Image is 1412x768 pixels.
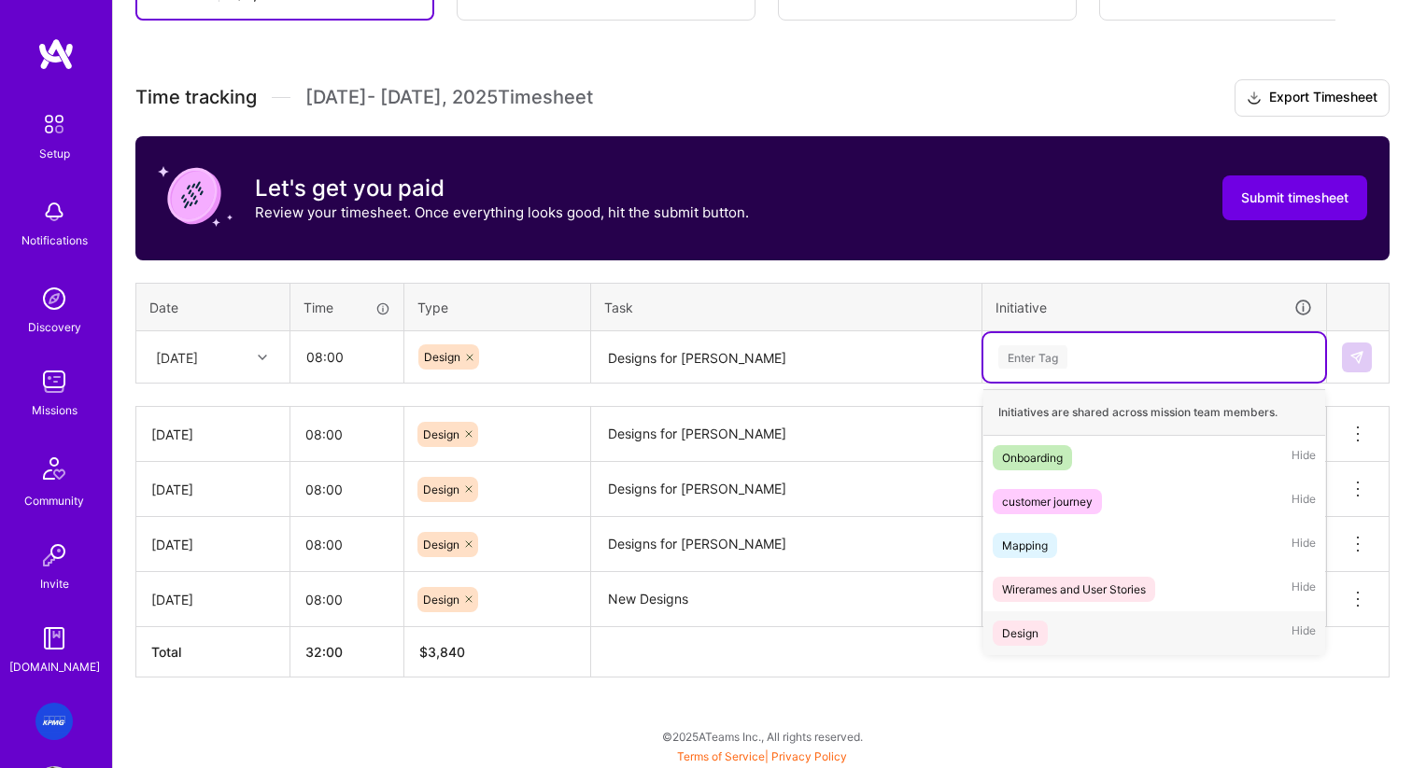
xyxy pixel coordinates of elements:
[37,37,75,71] img: logo
[1247,89,1262,108] i: icon Download
[35,105,74,144] img: setup
[290,410,403,459] input: HH:MM
[1222,175,1367,220] button: Submit timesheet
[290,520,403,569] input: HH:MM
[423,593,459,607] span: Design
[1349,350,1364,365] img: Submit
[1002,623,1038,643] div: Design
[1292,621,1316,646] span: Hide
[591,283,982,331] th: Task
[304,298,390,317] div: Time
[1002,579,1146,599] div: Wirerames and User Stories
[156,347,198,367] div: [DATE]
[424,350,460,364] span: Design
[35,537,73,574] img: Invite
[35,280,73,317] img: discovery
[677,749,765,763] a: Terms of Service
[1241,189,1348,207] span: Submit timesheet
[983,389,1325,436] div: Initiatives are shared across mission team members.
[1292,445,1316,470] span: Hide
[136,283,290,331] th: Date
[593,574,980,625] textarea: New Designs
[1292,533,1316,558] span: Hide
[9,657,100,677] div: [DOMAIN_NAME]
[39,144,70,163] div: Setup
[404,283,591,331] th: Type
[771,749,847,763] a: Privacy Policy
[1292,577,1316,602] span: Hide
[677,749,847,763] span: |
[112,713,1412,760] div: © 2025 ATeams Inc., All rights reserved.
[593,409,980,460] textarea: Designs for [PERSON_NAME]
[136,627,290,677] th: Total
[28,317,81,337] div: Discovery
[423,538,459,552] span: Design
[419,644,465,660] span: $ 3,840
[158,159,233,233] img: coin
[593,519,980,570] textarea: Designs for [PERSON_NAME]
[135,86,257,109] span: Time tracking
[290,575,403,624] input: HH:MM
[291,332,402,382] input: HH:MM
[290,465,403,514] input: HH:MM
[998,342,1067,371] div: Enter Tag
[1002,536,1048,555] div: Mapping
[258,353,267,362] i: icon Chevron
[35,363,73,400] img: teamwork
[151,590,275,609] div: [DATE]
[1002,492,1093,511] div: customer journey
[423,482,459,496] span: Design
[151,425,275,444] div: [DATE]
[151,480,275,499] div: [DATE]
[305,86,593,109] span: [DATE] - [DATE] , 2025 Timesheet
[40,574,69,593] div: Invite
[593,333,980,383] textarea: Designs for [PERSON_NAME]
[255,175,749,202] h3: Let's get you paid
[24,491,84,510] div: Community
[1292,489,1316,514] span: Hide
[31,703,78,740] a: AI & Behavioral Science Platform
[1002,448,1063,468] div: Onboarding
[1235,79,1390,117] button: Export Timesheet
[32,446,77,491] img: Community
[35,620,73,657] img: guide book
[995,297,1313,318] div: Initiative
[32,400,78,420] div: Missions
[35,703,73,740] img: AI & Behavioral Science Platform
[21,230,88,250] div: Notifications
[151,535,275,554] div: [DATE]
[423,427,459,441] span: Design
[255,202,749,222] p: Review your timesheet. Once everything looks good, hit the submit button.
[35,193,73,230] img: bell
[290,627,404,677] th: 32:00
[593,464,980,515] textarea: Designs for [PERSON_NAME]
